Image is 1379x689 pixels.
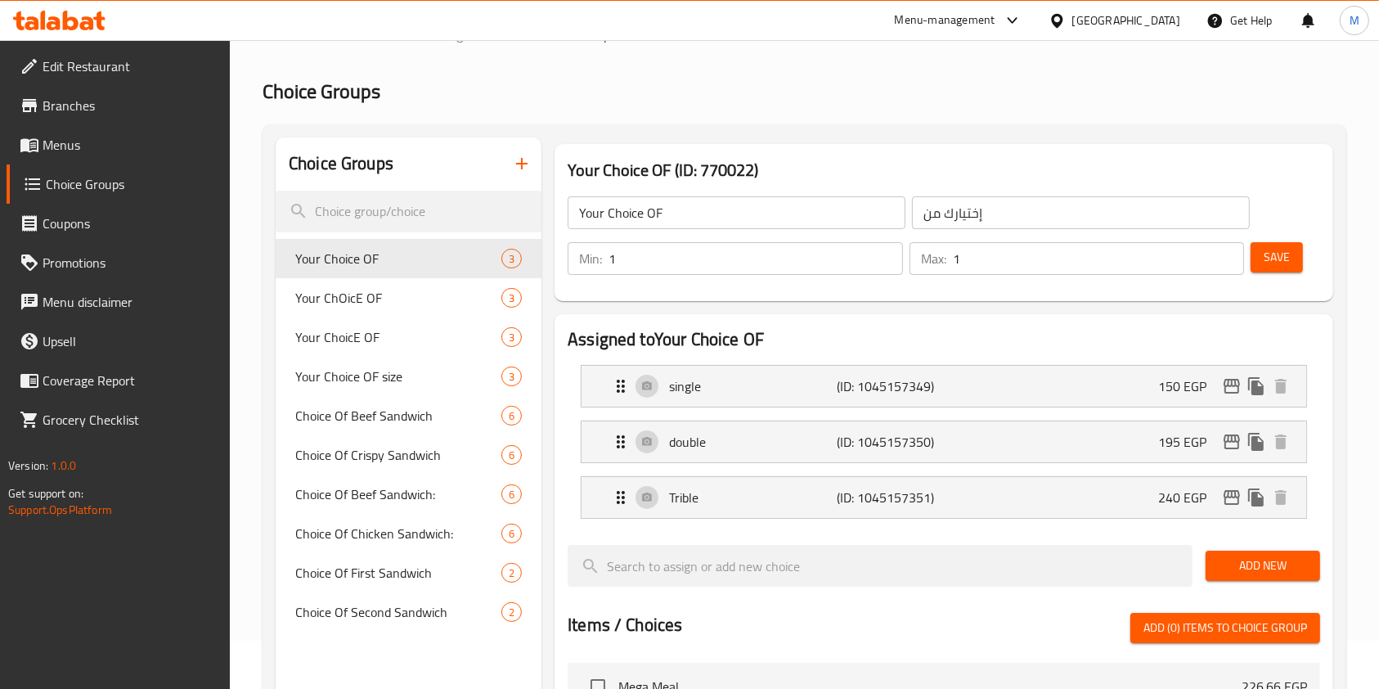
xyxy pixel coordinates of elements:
[502,448,521,463] span: 6
[43,135,218,155] span: Menus
[46,174,218,194] span: Choice Groups
[837,376,949,396] p: (ID: 1045157349)
[43,214,218,233] span: Coupons
[7,282,231,322] a: Menu disclaimer
[43,292,218,312] span: Menu disclaimer
[1206,551,1320,581] button: Add New
[502,605,521,620] span: 2
[295,406,501,426] span: Choice Of Beef Sandwich
[334,25,499,46] a: Restaurants management
[1220,430,1244,454] button: edit
[1244,374,1269,399] button: duplicate
[1158,432,1220,452] p: 195 EGP
[895,11,995,30] div: Menu-management
[295,524,501,543] span: Choice Of Chicken Sandwich:
[1350,11,1359,29] span: M
[502,290,521,306] span: 3
[51,455,76,476] span: 1.0.0
[1269,485,1293,510] button: delete
[568,545,1193,587] input: search
[7,125,231,164] a: Menus
[537,25,616,45] span: Choice Groups
[43,331,218,351] span: Upsell
[289,151,393,176] h2: Choice Groups
[837,432,949,452] p: (ID: 1045157350)
[1143,618,1307,638] span: Add (0) items to choice group
[502,408,521,424] span: 6
[669,376,837,396] p: single
[1269,430,1293,454] button: delete
[501,563,522,583] div: Choices
[568,157,1320,183] h3: Your Choice OF (ID: 770022)
[276,396,541,435] div: Choice Of Beef Sandwich6
[43,371,218,390] span: Coverage Report
[295,563,501,583] span: Choice Of First Sandwich
[353,25,499,45] span: Restaurants management
[276,592,541,632] div: Choice Of Second Sandwich2
[43,410,218,430] span: Grocery Checklist
[568,470,1320,525] li: Expand
[43,56,218,76] span: Edit Restaurant
[568,414,1320,470] li: Expand
[295,249,501,268] span: Your Choice OF
[501,327,522,347] div: Choices
[669,432,837,452] p: double
[7,164,231,204] a: Choice Groups
[501,445,522,465] div: Choices
[1251,242,1303,272] button: Save
[582,366,1306,407] div: Expand
[502,526,521,542] span: 6
[7,361,231,400] a: Coverage Report
[501,524,522,543] div: Choices
[7,47,231,86] a: Edit Restaurant
[43,253,218,272] span: Promotions
[7,204,231,243] a: Coupons
[263,25,315,45] a: Home
[568,358,1320,414] li: Expand
[582,421,1306,462] div: Expand
[921,249,946,268] p: Max:
[295,288,501,308] span: Your ChOicE OF
[276,317,541,357] div: Your ChoicE OF3
[295,327,501,347] span: Your ChoicE OF
[502,565,521,581] span: 2
[501,249,522,268] div: Choices
[1269,374,1293,399] button: delete
[276,475,541,514] div: Choice Of Beef Sandwich:6
[568,327,1320,352] h2: Assigned to Your Choice OF
[669,488,837,507] p: Trible
[1130,613,1320,643] button: Add (0) items to choice group
[501,288,522,308] div: Choices
[1219,556,1307,576] span: Add New
[1072,11,1180,29] div: [GEOGRAPHIC_DATA]
[1264,247,1290,268] span: Save
[1158,376,1220,396] p: 150 EGP
[276,553,541,592] div: Choice Of First Sandwich2
[43,96,218,115] span: Branches
[7,322,231,361] a: Upsell
[582,477,1306,518] div: Expand
[1158,488,1220,507] p: 240 EGP
[1244,485,1269,510] button: duplicate
[295,445,501,465] span: Choice Of Crispy Sandwich
[295,602,501,622] span: Choice Of Second Sandwich
[1220,485,1244,510] button: edit
[579,249,602,268] p: Min:
[502,251,521,267] span: 3
[8,499,112,520] a: Support.OpsPlatform
[276,278,541,317] div: Your ChOicE OF3
[501,367,522,386] div: Choices
[276,357,541,396] div: Your Choice OF size3
[502,487,521,502] span: 6
[276,191,541,232] input: search
[276,435,541,475] div: Choice Of Crispy Sandwich6
[7,86,231,125] a: Branches
[1220,374,1244,399] button: edit
[8,455,48,476] span: Version:
[295,484,501,504] span: Choice Of Beef Sandwich:
[1244,430,1269,454] button: duplicate
[501,484,522,504] div: Choices
[263,73,380,110] span: Choice Groups
[7,243,231,282] a: Promotions
[8,483,83,504] span: Get support on:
